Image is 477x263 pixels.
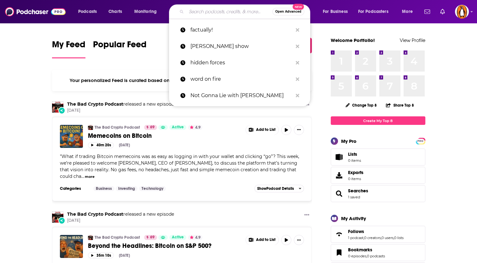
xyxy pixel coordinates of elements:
[67,101,123,107] a: The Bad Crypto Podcast
[402,7,413,16] span: More
[302,211,312,219] button: Show More Button
[381,236,381,240] span: ,
[88,142,114,148] button: 40m 20s
[348,158,361,163] span: 0 items
[331,116,425,125] a: Create My Top 8
[246,235,279,245] button: Show More Button
[186,7,272,17] input: Search podcasts, credits, & more...
[52,70,312,91] div: Your personalized Feed is curated based on the Podcasts, Creators, Users, and Lists that you Follow.
[190,22,293,38] p: factually!
[348,170,364,175] span: Exports
[60,125,83,148] img: Memecoins on Bitcoin
[52,101,63,113] img: The Bad Crypto Podcast
[52,39,85,58] a: My Feed
[52,39,85,54] span: My Feed
[367,254,385,258] a: 0 podcasts
[394,236,404,240] a: 0 lists
[95,125,140,130] a: The Bad Crypto Podcast
[341,138,357,144] div: My Pro
[172,234,184,241] span: Active
[60,154,299,179] span: What if trading Bitcoin memecoins was as easy as logging in with your wallet and clicking “go”? T...
[169,22,310,38] a: factually!
[60,154,299,179] span: "
[455,5,469,19] img: User Profile
[342,101,381,109] button: Change Top 8
[144,125,157,130] a: 69
[348,151,357,157] span: Lists
[67,211,174,217] h3: released a new episode
[60,235,83,258] img: Beyond the Headlines: Bitcoin on S&P 500?
[190,38,293,55] p: russell moore show
[150,124,154,131] span: 69
[348,188,368,194] a: Searches
[294,235,304,245] button: Show More Button
[144,235,157,240] a: 69
[331,185,425,202] span: Searches
[254,185,304,192] button: ShowPodcast Details
[348,247,372,253] span: Bookmarks
[272,8,304,15] button: Open AdvancedNew
[175,4,316,19] div: Search podcasts, credits, & more...
[190,87,293,104] p: Not Gonna Lie with Kylie Kelce
[150,234,154,241] span: 69
[190,71,293,87] p: word on fire
[348,254,366,258] a: 0 episodes
[88,235,93,240] a: The Bad Crypto Podcast
[169,71,310,87] a: word on fire
[67,108,174,113] span: [DATE]
[455,5,469,19] button: Show profile menu
[88,242,241,250] a: Beyond the Headlines: Bitcoin on S&P 500?
[88,252,114,258] button: 35m 10s
[52,211,63,223] img: The Bad Crypto Podcast
[333,248,346,257] a: Bookmarks
[119,143,130,147] div: [DATE]
[60,186,88,191] h3: Categories
[348,229,364,234] span: Follows
[358,7,388,16] span: For Podcasters
[333,171,346,180] span: Exports
[348,151,361,157] span: Lists
[130,7,165,17] button: open menu
[169,55,310,71] a: hidden forces
[172,124,184,131] span: Active
[78,7,97,16] span: Podcasts
[190,55,293,71] p: hidden forces
[333,189,346,198] a: Searches
[88,125,93,130] img: The Bad Crypto Podcast
[169,125,186,130] a: Active
[348,177,364,181] span: 0 items
[58,217,65,224] div: New Episode
[348,236,364,240] a: 1 podcast
[302,101,312,109] button: Show More Button
[104,7,126,17] a: Charts
[323,7,348,16] span: For Business
[455,5,469,19] span: Logged in as penguin_portfolio
[341,215,366,221] div: My Activity
[188,125,202,130] button: 4.9
[331,37,375,43] a: Welcome Portfolio!
[169,235,186,240] a: Active
[74,7,105,17] button: open menu
[169,87,310,104] a: Not Gonna Lie with [PERSON_NAME]
[139,186,166,191] a: Technology
[318,7,356,17] button: open menu
[400,37,425,43] a: View Profile
[169,38,310,55] a: [PERSON_NAME] show
[88,242,212,250] span: Beyond the Headlines: Bitcoin on S&P 500?
[331,244,425,261] span: Bookmarks
[275,10,301,13] span: Open Advanced
[333,230,346,239] a: Follows
[293,4,304,10] span: New
[67,218,174,223] span: [DATE]
[58,107,65,114] div: New Episode
[5,6,66,18] a: Podchaser - Follow, Share and Rate Podcasts
[93,39,147,58] a: Popular Feed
